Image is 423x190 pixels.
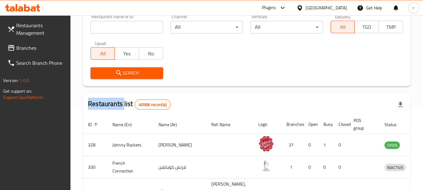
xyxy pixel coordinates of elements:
[107,156,153,178] td: French Connection
[258,136,274,151] img: Johnny Rockets
[3,40,71,55] a: Branches
[3,55,71,70] a: Search Branch Phone
[357,23,376,32] span: TGO
[90,21,163,33] input: Search for restaurant name or ID..
[117,49,137,58] span: Yes
[384,142,400,149] span: OPEN
[139,47,163,60] button: No
[281,134,303,156] td: 37
[171,21,243,33] div: All
[3,18,71,40] a: Restaurants Management
[135,100,171,110] div: Total records count
[93,49,112,58] span: All
[353,117,372,132] span: POS group
[95,69,158,77] span: Search
[318,115,333,134] th: Busy
[135,102,170,108] span: 40568 record(s)
[3,93,43,101] a: Support.OpsPlatform
[262,4,276,12] div: Plugins
[90,47,115,60] button: All
[16,44,66,52] span: Branches
[281,115,303,134] th: Branches
[153,156,206,178] td: فرنش كونكشن
[333,134,348,156] td: 0
[3,76,18,85] span: Version:
[90,67,163,79] button: Search
[153,134,206,156] td: [PERSON_NAME]
[83,156,107,178] td: 330
[335,14,351,19] label: Delivery
[331,21,355,33] button: All
[381,23,400,32] span: TMP
[306,4,347,11] div: [GEOGRAPHIC_DATA]
[107,134,153,156] td: Johnny Rockets
[19,76,29,85] span: 1.0.0
[142,49,161,58] span: No
[16,22,66,37] span: Restaurants Management
[88,121,100,128] span: ID
[95,41,106,45] label: Upsell
[211,121,239,128] span: Ref. Name
[115,47,139,60] button: Yes
[303,156,318,178] td: 0
[16,59,66,67] span: Search Branch Phone
[83,134,107,156] td: 328
[318,134,333,156] td: 1
[393,97,408,112] div: Export file
[333,115,348,134] th: Closed
[318,156,333,178] td: 0
[413,4,414,11] span: r
[333,23,353,32] span: All
[253,115,281,134] th: Logo
[88,99,171,110] h2: Restaurants list
[379,21,403,33] button: TMP
[384,164,406,171] span: INACTIVE
[384,121,405,128] span: Status
[3,87,32,95] span: Get support on:
[303,134,318,156] td: 0
[158,121,185,128] span: Name (Ar)
[333,156,348,178] td: 0
[258,158,274,174] img: French Connection
[112,121,140,128] span: Name (En)
[281,156,303,178] td: 1
[303,115,318,134] th: Open
[250,21,323,33] div: All
[354,21,379,33] button: TGO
